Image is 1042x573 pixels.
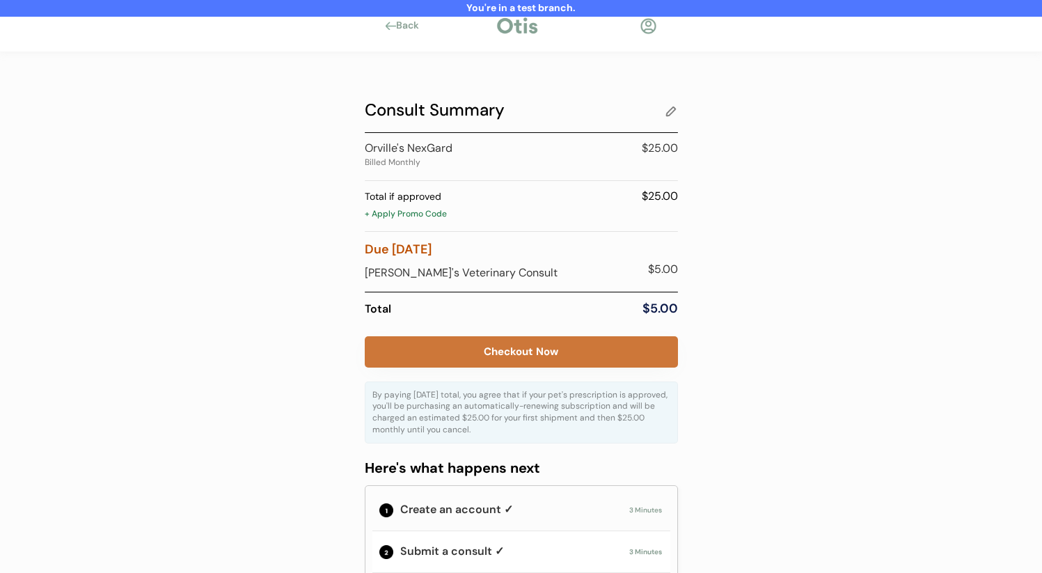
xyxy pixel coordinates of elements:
div: + Apply Promo Code [365,208,678,222]
div: By paying [DATE] total, you agree that if your pet's prescription is approved, you'll be purchasi... [372,389,670,436]
button: Checkout Now [365,336,678,368]
div: Billed Monthly [365,158,434,166]
div: $25.00 [608,140,678,157]
div: 3 Minutes [610,547,662,557]
div: Create an account ✓ [400,501,610,518]
div: 3 Minutes [610,505,662,515]
div: Here's what happens next [365,457,678,478]
div: [PERSON_NAME]'s Veterinary Consult [365,261,608,285]
div: $5.00 [608,299,678,318]
div: Total [365,299,608,319]
div: Submit a consult ✓ [400,543,610,560]
div: Total if approved [365,189,441,204]
div: $5.00 [608,261,678,278]
div: Due [DATE] [365,239,678,261]
div: Orville's NexGard [365,140,601,157]
div: $25.00 [441,188,678,205]
div: Back [396,19,427,33]
div: Consult Summary [365,97,664,123]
